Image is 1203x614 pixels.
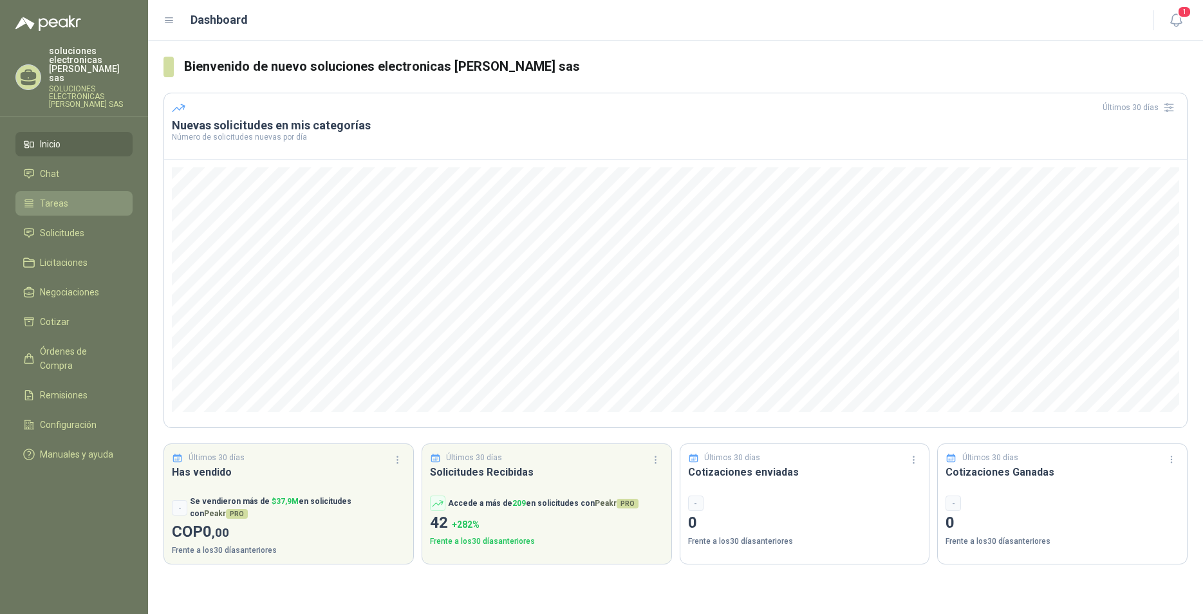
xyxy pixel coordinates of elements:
[946,511,1179,535] p: 0
[40,447,113,461] span: Manuales y ayuda
[40,344,120,373] span: Órdenes de Compra
[15,15,81,31] img: Logo peakr
[49,46,133,82] p: soluciones electronicas [PERSON_NAME] sas
[172,544,406,557] p: Frente a los 30 días anteriores
[172,133,1179,141] p: Número de solicitudes nuevas por día
[688,496,704,511] div: -
[40,285,99,299] span: Negociaciones
[946,496,961,511] div: -
[430,535,664,548] p: Frente a los 30 días anteriores
[49,85,133,108] p: SOLUCIONES ELECTRONICAS [PERSON_NAME] SAS
[15,310,133,334] a: Cotizar
[688,535,922,548] p: Frente a los 30 días anteriores
[204,509,248,518] span: Peakr
[172,520,406,544] p: COP
[40,137,61,151] span: Inicio
[203,523,229,541] span: 0
[191,11,248,29] h1: Dashboard
[15,339,133,378] a: Órdenes de Compra
[40,418,97,432] span: Configuración
[190,496,406,520] p: Se vendieron más de en solicitudes con
[189,452,245,464] p: Últimos 30 días
[15,191,133,216] a: Tareas
[15,221,133,245] a: Solicitudes
[172,500,187,516] div: -
[15,162,133,186] a: Chat
[617,499,639,508] span: PRO
[40,196,68,210] span: Tareas
[15,442,133,467] a: Manuales y ayuda
[40,167,59,181] span: Chat
[962,452,1018,464] p: Últimos 30 días
[704,452,760,464] p: Últimos 30 días
[212,525,229,540] span: ,00
[15,383,133,407] a: Remisiones
[15,280,133,304] a: Negociaciones
[172,118,1179,133] h3: Nuevas solicitudes en mis categorías
[15,132,133,156] a: Inicio
[430,511,664,535] p: 42
[448,498,639,510] p: Accede a más de en solicitudes con
[40,388,88,402] span: Remisiones
[446,452,502,464] p: Últimos 30 días
[1103,97,1179,118] div: Últimos 30 días
[15,413,133,437] a: Configuración
[226,509,248,519] span: PRO
[40,256,88,270] span: Licitaciones
[40,226,84,240] span: Solicitudes
[946,464,1179,480] h3: Cotizaciones Ganadas
[452,519,480,530] span: + 282 %
[1164,9,1188,32] button: 1
[595,499,639,508] span: Peakr
[15,250,133,275] a: Licitaciones
[430,464,664,480] h3: Solicitudes Recibidas
[688,464,922,480] h3: Cotizaciones enviadas
[512,499,526,508] span: 209
[40,315,70,329] span: Cotizar
[184,57,1188,77] h3: Bienvenido de nuevo soluciones electronicas [PERSON_NAME] sas
[172,464,406,480] h3: Has vendido
[1177,6,1191,18] span: 1
[688,511,922,535] p: 0
[946,535,1179,548] p: Frente a los 30 días anteriores
[272,497,299,506] span: $ 37,9M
